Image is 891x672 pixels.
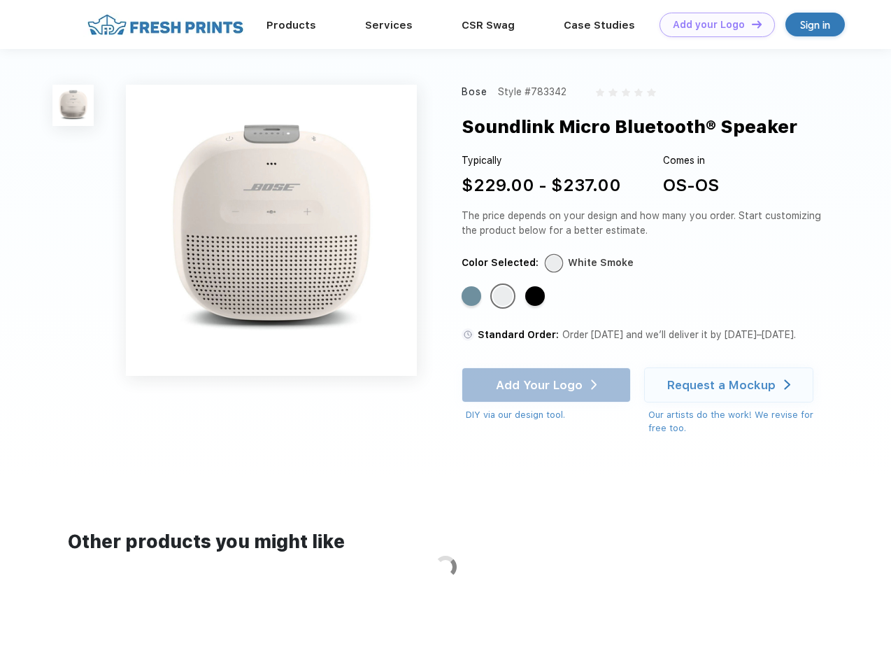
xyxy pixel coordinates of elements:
[663,173,719,198] div: OS-OS
[462,85,488,99] div: Bose
[126,85,417,376] img: func=resize&h=640
[462,328,474,341] img: standard order
[462,255,539,270] div: Color Selected:
[785,13,845,36] a: Sign in
[365,19,413,31] a: Services
[52,85,94,126] img: func=resize&h=100
[667,378,776,392] div: Request a Mockup
[466,408,631,422] div: DIY via our design tool.
[462,153,621,168] div: Typically
[648,408,827,435] div: Our artists do the work! We revise for free too.
[478,329,559,340] span: Standard Order:
[663,153,719,168] div: Comes in
[498,85,566,99] div: Style #783342
[462,173,621,198] div: $229.00 - $237.00
[752,20,762,28] img: DT
[634,88,643,97] img: gray_star.svg
[800,17,830,33] div: Sign in
[525,286,545,306] div: Black
[462,113,797,140] div: Soundlink Micro Bluetooth® Speaker
[562,329,796,340] span: Order [DATE] and we’ll deliver it by [DATE]–[DATE].
[462,286,481,306] div: Stone Blue
[493,286,513,306] div: White Smoke
[784,379,790,390] img: white arrow
[68,528,822,556] div: Other products you might like
[608,88,617,97] img: gray_star.svg
[596,88,604,97] img: gray_star.svg
[673,19,745,31] div: Add your Logo
[622,88,630,97] img: gray_star.svg
[462,209,827,238] div: The price depends on your design and how many you order. Start customizing the product below for ...
[83,13,248,37] img: fo%20logo%202.webp
[568,255,634,270] div: White Smoke
[266,19,316,31] a: Products
[462,19,515,31] a: CSR Swag
[647,88,655,97] img: gray_star.svg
